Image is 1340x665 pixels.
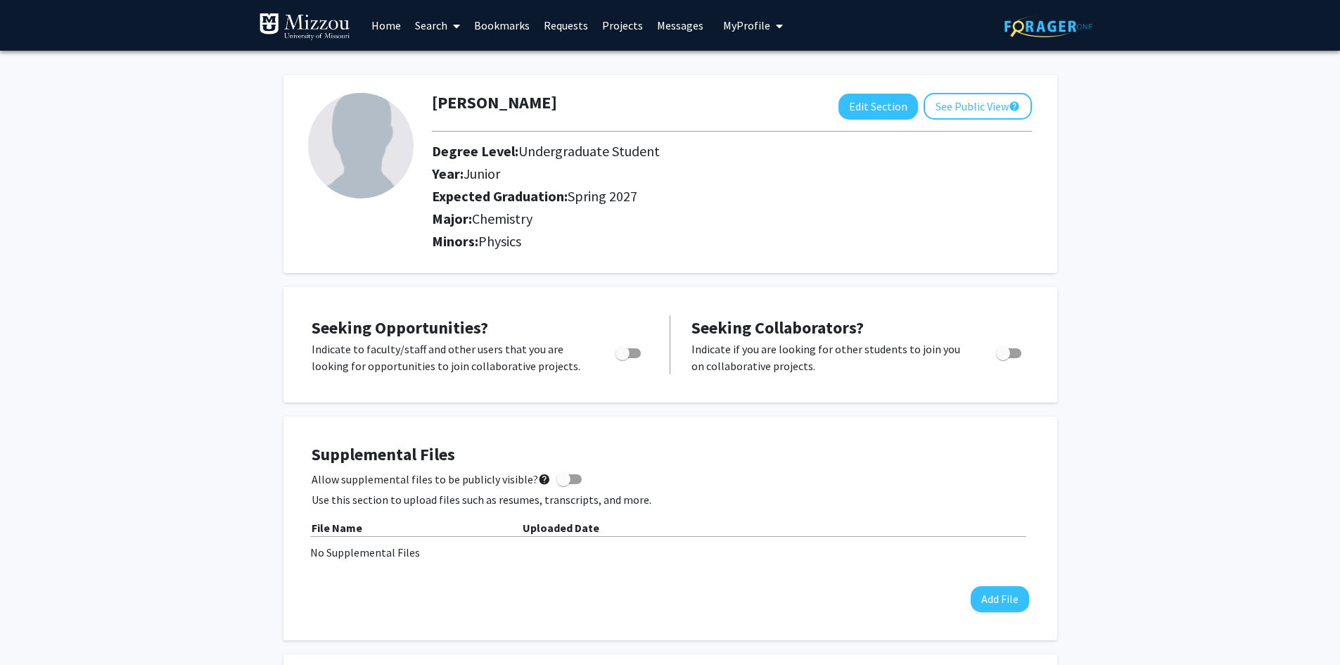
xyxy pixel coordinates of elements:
[310,544,1030,561] div: No Supplemental Files
[432,143,976,160] h2: Degree Level:
[518,142,660,160] span: Undergraduate Student
[691,341,969,374] p: Indicate if you are looking for other students to join you on collaborative projects.
[467,1,537,50] a: Bookmarks
[364,1,408,50] a: Home
[990,341,1029,362] div: Toggle
[595,1,650,50] a: Projects
[312,317,488,338] span: Seeking Opportunities?
[650,1,710,50] a: Messages
[408,1,467,50] a: Search
[538,471,551,488] mat-icon: help
[432,165,976,182] h2: Year:
[838,94,918,120] button: Edit Section
[537,1,595,50] a: Requests
[610,341,649,362] div: Toggle
[259,13,350,41] img: University of Missouri Logo
[1009,98,1020,115] mat-icon: help
[312,521,362,535] b: File Name
[312,445,1029,465] h4: Supplemental Files
[312,491,1029,508] p: Use this section to upload files such as resumes, transcripts, and more.
[472,210,532,227] span: Chemistry
[312,341,589,374] p: Indicate to faculty/staff and other users that you are looking for opportunities to join collabor...
[464,165,500,182] span: Junior
[924,93,1032,120] button: See Public View
[523,521,599,535] b: Uploaded Date
[432,210,1032,227] h2: Major:
[432,93,557,113] h1: [PERSON_NAME]
[971,586,1029,612] button: Add File
[432,188,976,205] h2: Expected Graduation:
[691,317,864,338] span: Seeking Collaborators?
[11,602,60,654] iframe: Chat
[432,233,1032,250] h2: Minors:
[568,187,637,205] span: Spring 2027
[478,232,521,250] span: Physics
[723,18,770,32] span: My Profile
[312,471,551,488] span: Allow supplemental files to be publicly visible?
[308,93,414,198] img: Profile Picture
[1004,15,1092,37] img: ForagerOne Logo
